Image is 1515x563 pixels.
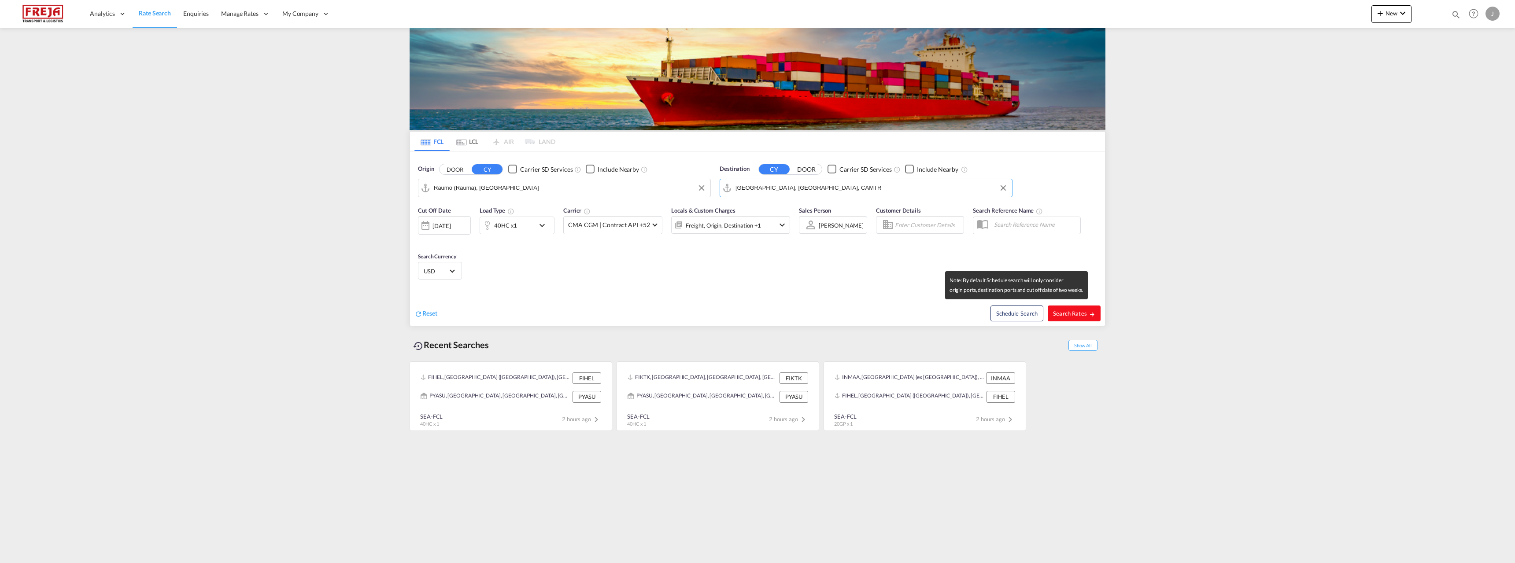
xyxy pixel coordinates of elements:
md-icon: icon-magnify [1451,10,1461,19]
div: Include Nearby [598,165,639,174]
span: USD [424,267,448,275]
span: CMA CGM | Contract API +52 [568,221,650,229]
md-icon: icon-chevron-right [798,414,809,425]
button: Clear Input [997,181,1010,195]
button: DOOR [791,164,822,174]
md-icon: The selected Trucker/Carrierwill be displayed in the rate results If the rates are from another f... [584,208,591,215]
div: Recent Searches [410,335,492,355]
div: Freight Origin Destination Factory Stuffing [686,219,761,232]
md-icon: icon-chevron-down [777,220,787,230]
md-checkbox: Checkbox No Ink [905,165,958,174]
div: INMAA [986,372,1015,384]
span: 40HC x 1 [420,421,439,427]
img: LCL+%26+FCL+BACKGROUND.png [410,28,1105,130]
div: PYASU, Asuncion, Paraguay, South America, Americas [628,391,777,402]
md-icon: icon-plus 400-fg [1375,8,1386,18]
div: J [1485,7,1500,21]
div: INMAA, Chennai (ex Madras), India, Indian Subcontinent, Asia Pacific [835,372,984,384]
span: My Company [282,9,318,18]
md-icon: icon-chevron-down [537,220,552,231]
md-icon: icon-refresh [414,310,422,318]
button: icon-plus 400-fgNewicon-chevron-down [1371,5,1412,23]
span: Show All [1068,340,1097,351]
md-input-container: Raumo (Rauma), FIRAU [418,179,710,197]
md-icon: Unchecked: Ignores neighbouring ports when fetching rates.Checked : Includes neighbouring ports w... [641,166,648,173]
span: Enquiries [183,10,209,17]
span: 2 hours ago [562,416,602,423]
md-icon: Unchecked: Search for CY (Container Yard) services for all selected carriers.Checked : Search for... [574,166,581,173]
div: icon-refreshReset [414,309,437,319]
span: 20GP x 1 [834,421,853,427]
button: Note: By default Schedule search will only considerorigin ports, destination ports and cut off da... [990,305,1043,321]
md-checkbox: Checkbox No Ink [508,165,573,174]
div: PYASU, Asuncion, Paraguay, South America, Americas [421,391,570,402]
span: New [1375,10,1408,17]
md-select: Select Currency: $ USDUnited States Dollar [423,265,457,277]
md-input-container: Montreal, QC, CAMTR [720,179,1012,197]
div: 40HC x1icon-chevron-down [480,217,554,234]
md-select: Sales Person: Jarkko Lamminpaa [818,219,865,232]
md-tab-item: LCL [450,132,485,151]
div: Include Nearby [917,165,958,174]
md-tooltip: Note: By default Schedule search will only consider origin ports, destination ports and cut off d... [945,271,1088,299]
span: 40HC x 1 [627,421,646,427]
span: Manage Rates [221,9,259,18]
span: Search Currency [418,253,456,260]
input: Search by Port [735,181,1008,195]
input: Search by Port [434,181,706,195]
md-checkbox: Checkbox No Ink [586,165,639,174]
div: FIKTK [780,372,808,384]
span: Load Type [480,207,514,214]
span: Origin [418,165,434,173]
recent-search-card: INMAA, [GEOGRAPHIC_DATA] (ex [GEOGRAPHIC_DATA]), [GEOGRAPHIC_DATA], [GEOGRAPHIC_DATA], [GEOGRAPHI... [824,361,1026,431]
button: Clear Input [695,181,708,195]
span: Destination [720,165,750,173]
div: SEA-FCL [834,412,857,420]
md-icon: icon-backup-restore [413,341,424,351]
md-icon: icon-arrow-right [1089,311,1095,317]
span: Carrier [563,207,591,214]
div: FIHEL, Helsinki (Helsingfors), Finland, Northern Europe, Europe [421,372,570,384]
div: [DATE] [418,216,471,235]
button: DOOR [440,164,470,174]
span: Search Rates [1053,310,1095,317]
span: Locals & Custom Charges [671,207,735,214]
span: Analytics [90,9,115,18]
input: Enter Customer Details [895,218,961,232]
md-icon: icon-chevron-right [1005,414,1016,425]
button: Search Ratesicon-arrow-right [1048,305,1101,321]
span: 2 hours ago [769,416,809,423]
div: FIHEL, Helsinki (Helsingfors), Finland, Northern Europe, Europe [835,391,984,402]
span: 2 hours ago [976,416,1016,423]
div: [PERSON_NAME] [819,222,864,229]
div: icon-magnify [1451,10,1461,23]
div: PYASU [780,391,808,402]
div: Carrier SD Services [520,165,573,174]
button: CY [759,164,790,174]
span: Cut Off Date [418,207,451,214]
span: Reset [422,309,437,317]
div: FIKTK, Kotka, Finland, Northern Europe, Europe [628,372,777,384]
div: SEA-FCL [420,412,443,420]
span: Customer Details [876,207,920,214]
md-icon: Unchecked: Ignores neighbouring ports when fetching rates.Checked : Includes neighbouring ports w... [961,166,968,173]
md-datepicker: Select [418,234,425,246]
span: Help [1466,6,1481,21]
md-tab-item: FCL [414,132,450,151]
div: FIHEL [573,372,601,384]
div: PYASU [573,391,601,402]
div: SEA-FCL [627,412,650,420]
div: Origin DOOR CY Checkbox No InkUnchecked: Search for CY (Container Yard) services for all selected... [410,151,1105,326]
button: CY [472,164,503,174]
span: Rate Search [139,9,171,17]
div: Carrier SD Services [839,165,892,174]
div: 40HC x1 [494,219,517,232]
span: Search Reference Name [973,207,1043,214]
div: Help [1466,6,1485,22]
img: 586607c025bf11f083711d99603023e7.png [13,4,73,24]
md-icon: Unchecked: Search for CY (Container Yard) services for all selected carriers.Checked : Search for... [894,166,901,173]
recent-search-card: FIHEL, [GEOGRAPHIC_DATA] ([GEOGRAPHIC_DATA]), [GEOGRAPHIC_DATA], [GEOGRAPHIC_DATA], [GEOGRAPHIC_D... [410,361,612,431]
recent-search-card: FIKTK, [GEOGRAPHIC_DATA], [GEOGRAPHIC_DATA], [GEOGRAPHIC_DATA], [GEOGRAPHIC_DATA] FIKTKPYASU, [GE... [617,361,819,431]
div: [DATE] [432,222,451,230]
